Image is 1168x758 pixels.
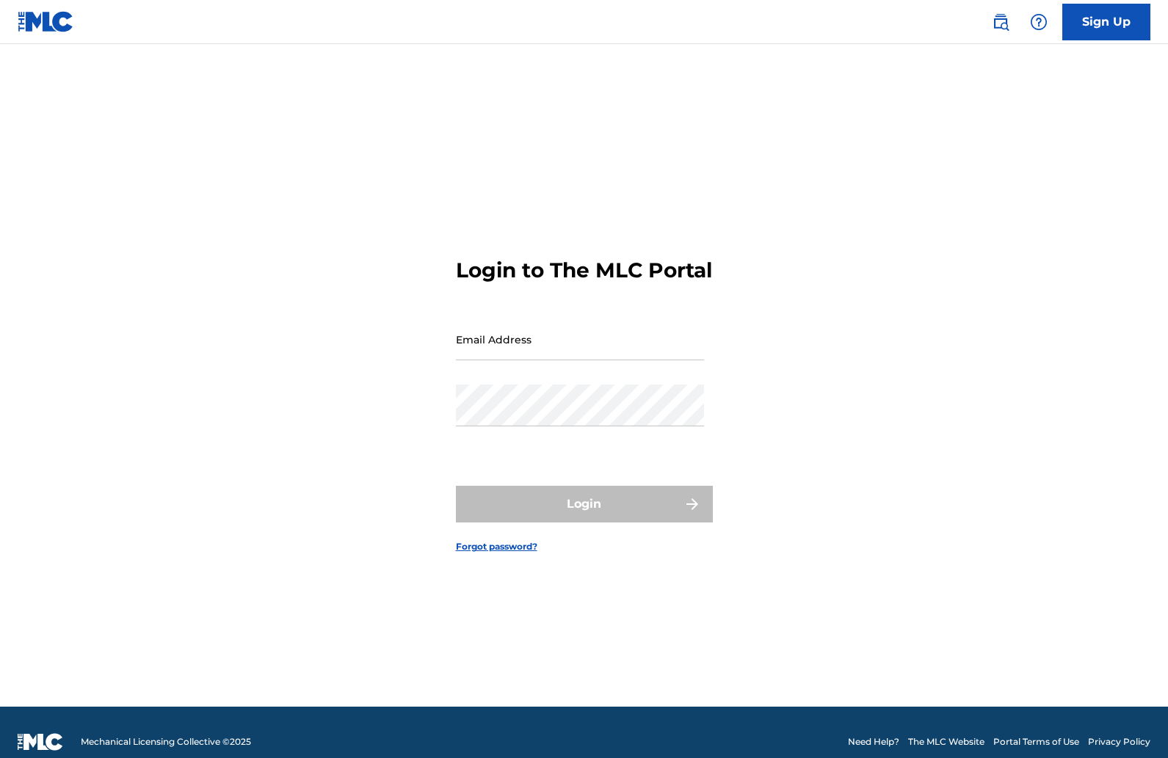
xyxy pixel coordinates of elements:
[456,540,537,553] a: Forgot password?
[993,735,1079,748] a: Portal Terms of Use
[1030,13,1048,31] img: help
[456,258,712,283] h3: Login to The MLC Portal
[992,13,1009,31] img: search
[908,735,984,748] a: The MLC Website
[18,733,63,751] img: logo
[1062,4,1150,40] a: Sign Up
[1024,7,1053,37] div: Help
[986,7,1015,37] a: Public Search
[81,735,251,748] span: Mechanical Licensing Collective © 2025
[18,11,74,32] img: MLC Logo
[848,735,899,748] a: Need Help?
[1088,735,1150,748] a: Privacy Policy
